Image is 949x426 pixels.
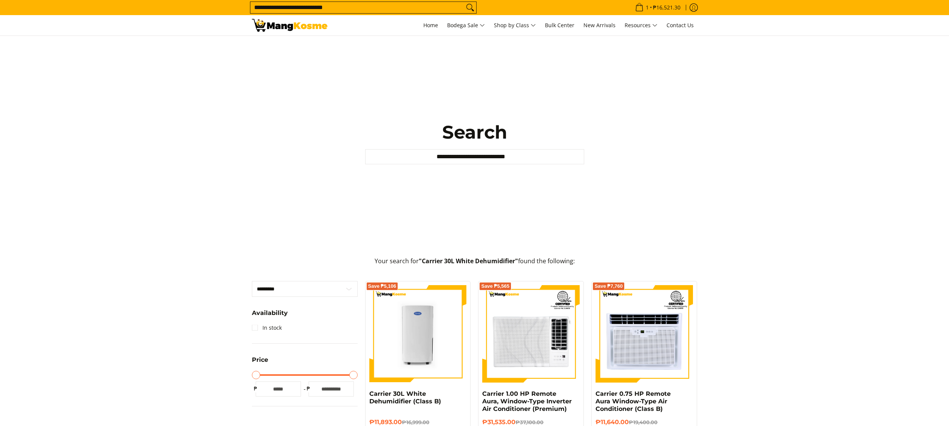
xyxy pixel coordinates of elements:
span: ₱ [252,385,259,392]
del: ₱37,100.00 [515,419,543,425]
img: Carrier 1.00 HP Remote Aura, Window-Type Inverter Air Conditioner (Premium) [482,285,580,383]
p: Your search for found the following: [252,256,697,273]
button: Search [464,2,476,13]
span: Price [252,357,268,363]
h6: ₱11,893.00 [369,418,467,426]
h6: ₱31,535.00 [482,418,580,426]
a: Carrier 30L White Dehumidifier (Class B) [369,390,441,405]
a: Bodega Sale [443,15,489,35]
del: ₱16,999.00 [402,419,429,425]
a: In stock [252,322,282,334]
a: Shop by Class [490,15,540,35]
span: ₱ [305,385,312,392]
span: Save ₱5,106 [368,284,397,289]
span: Resources [625,21,657,30]
nav: Main Menu [335,15,697,35]
a: Carrier 0.75 HP Remote Aura Window-Type Air Conditioner (Class B) [596,390,671,412]
img: Carrier 0.75 HP Remote Aura Window-Type Air Conditioner (Class B) [596,285,693,383]
summary: Open [252,310,288,322]
strong: "Carrier 30L White Dehumidifier" [419,257,518,265]
span: Save ₱7,760 [594,284,623,289]
a: Carrier 1.00 HP Remote Aura, Window-Type Inverter Air Conditioner (Premium) [482,390,572,412]
a: Resources [621,15,661,35]
span: Shop by Class [494,21,536,30]
h1: Search [365,121,584,144]
span: Home [423,22,438,29]
del: ₱19,400.00 [629,419,657,425]
span: 1 [645,5,650,10]
a: Bulk Center [541,15,578,35]
span: Availability [252,310,288,316]
a: Contact Us [663,15,697,35]
span: New Arrivals [583,22,616,29]
a: Home [420,15,442,35]
span: Bulk Center [545,22,574,29]
span: Bodega Sale [447,21,485,30]
h6: ₱11,640.00 [596,418,693,426]
img: carrier-30-liter-dehumidier-premium-full-view-mang-kosme [369,285,467,383]
span: ₱16,521.30 [652,5,682,10]
span: Contact Us [667,22,694,29]
span: • [633,3,683,12]
a: New Arrivals [580,15,619,35]
img: Search: 22 results found for &quot;Carrier 30L White Dehumidifier&quot; | Mang Kosme [252,19,327,32]
span: Save ₱5,565 [481,284,509,289]
summary: Open [252,357,268,369]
